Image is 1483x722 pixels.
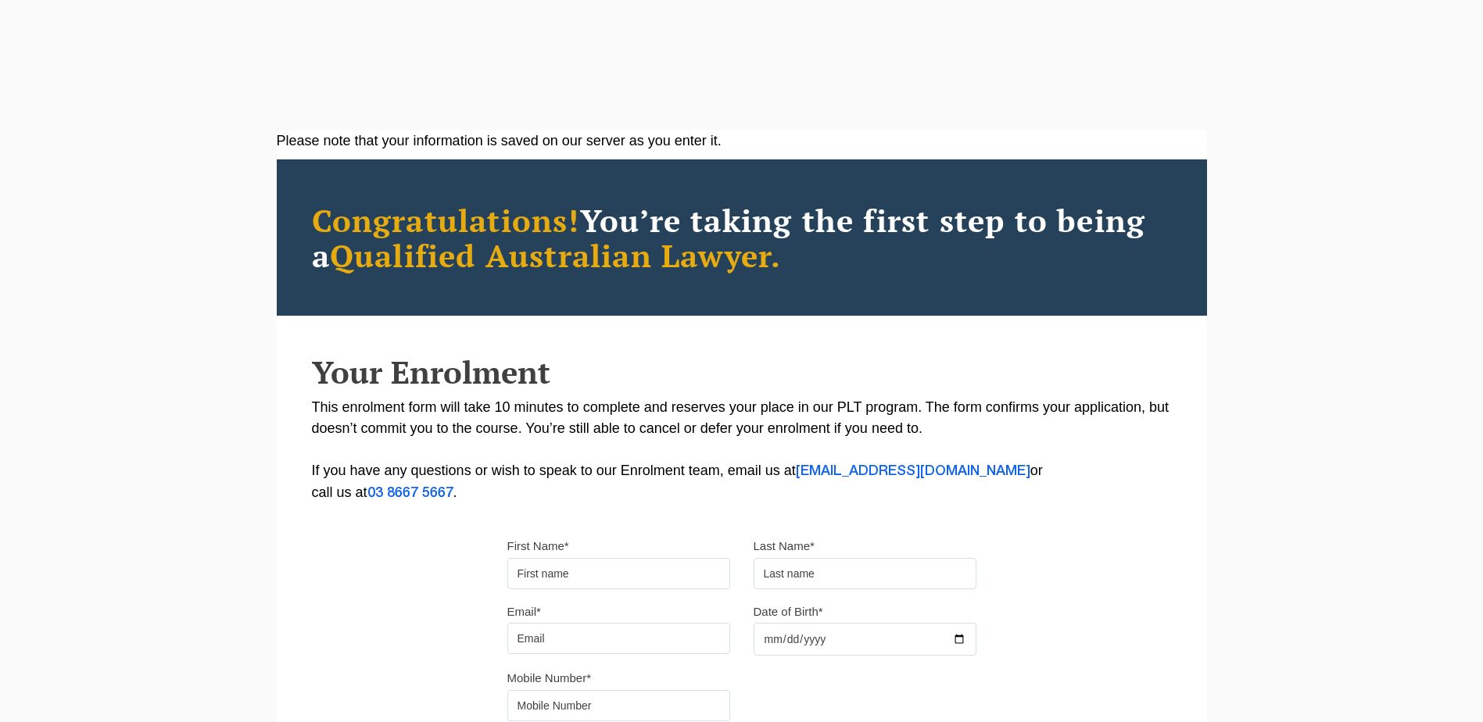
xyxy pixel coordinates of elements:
span: Congratulations! [312,199,580,241]
input: Last name [754,558,976,589]
label: Mobile Number* [507,670,592,686]
label: Date of Birth* [754,604,823,620]
input: First name [507,558,730,589]
label: Email* [507,604,541,620]
input: Email [507,623,730,654]
h2: Your Enrolment [312,355,1172,389]
label: First Name* [507,538,569,554]
input: Mobile Number [507,690,730,721]
h2: You’re taking the first step to being a [312,202,1172,273]
div: Please note that your information is saved on our server as you enter it. [277,130,1207,152]
a: [EMAIL_ADDRESS][DOMAIN_NAME] [796,465,1030,477]
span: Qualified Australian Lawyer. [330,234,782,276]
label: Last Name* [754,538,815,554]
p: This enrolment form will take 10 minutes to complete and reserves your place in our PLT program. ... [312,397,1172,504]
a: 03 8667 5667 [367,487,453,499]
